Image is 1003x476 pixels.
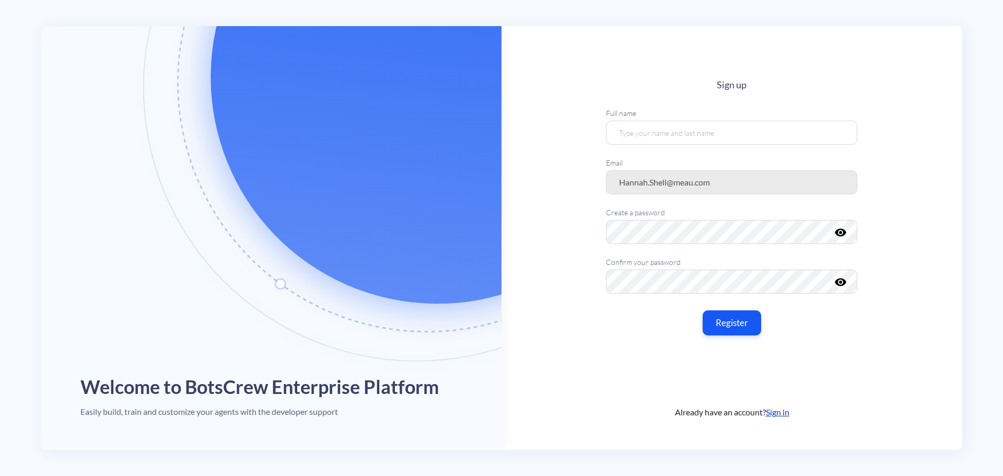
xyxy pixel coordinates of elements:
[703,310,761,335] button: Register
[606,206,857,217] label: Create a password
[80,407,338,416] h4: Easily build, train and customize your agents with the developer support
[606,170,857,194] input: Enter your email
[606,256,857,267] label: Confirm your password
[835,226,847,238] i: visibility
[606,157,857,168] label: Email
[606,79,857,91] h4: Sign up
[835,275,845,282] button: visibility
[606,107,857,118] label: Full name
[835,275,847,288] i: visibility
[766,407,789,417] a: Sign in
[80,376,439,398] h1: Welcome to BotsCrew Enterprise Platform
[835,226,845,232] button: visibility
[675,406,789,419] span: Already have an account?
[606,120,857,144] input: Type your name and last name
